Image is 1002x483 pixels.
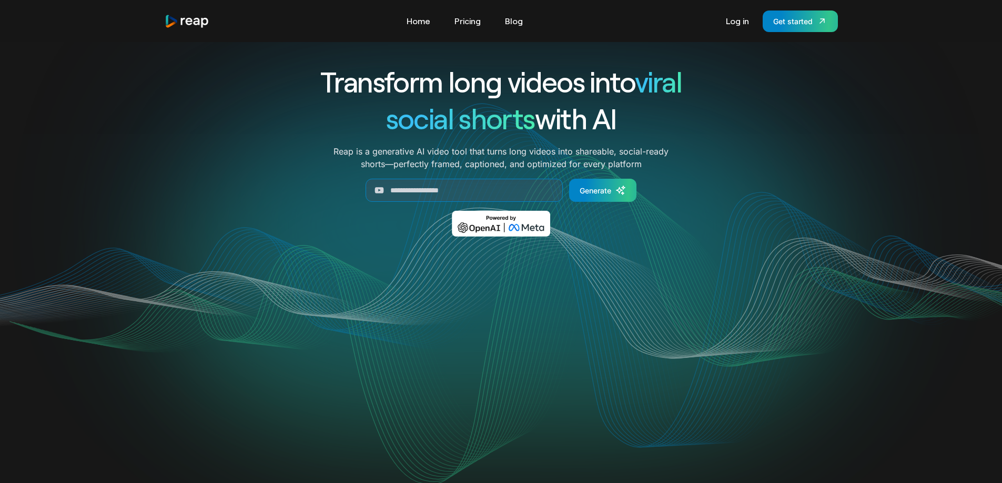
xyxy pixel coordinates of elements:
[500,13,528,29] a: Blog
[165,14,210,28] a: home
[721,13,754,29] a: Log in
[635,64,682,98] span: viral
[282,179,720,202] form: Generate Form
[763,11,838,32] a: Get started
[773,16,813,27] div: Get started
[282,63,720,100] h1: Transform long videos into
[282,100,720,137] h1: with AI
[289,252,713,464] video: Your browser does not support the video tag.
[401,13,436,29] a: Home
[452,211,550,237] img: Powered by OpenAI & Meta
[386,101,535,135] span: social shorts
[569,179,636,202] a: Generate
[449,13,486,29] a: Pricing
[580,185,611,196] div: Generate
[333,145,669,170] p: Reap is a generative AI video tool that turns long videos into shareable, social-ready shorts—per...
